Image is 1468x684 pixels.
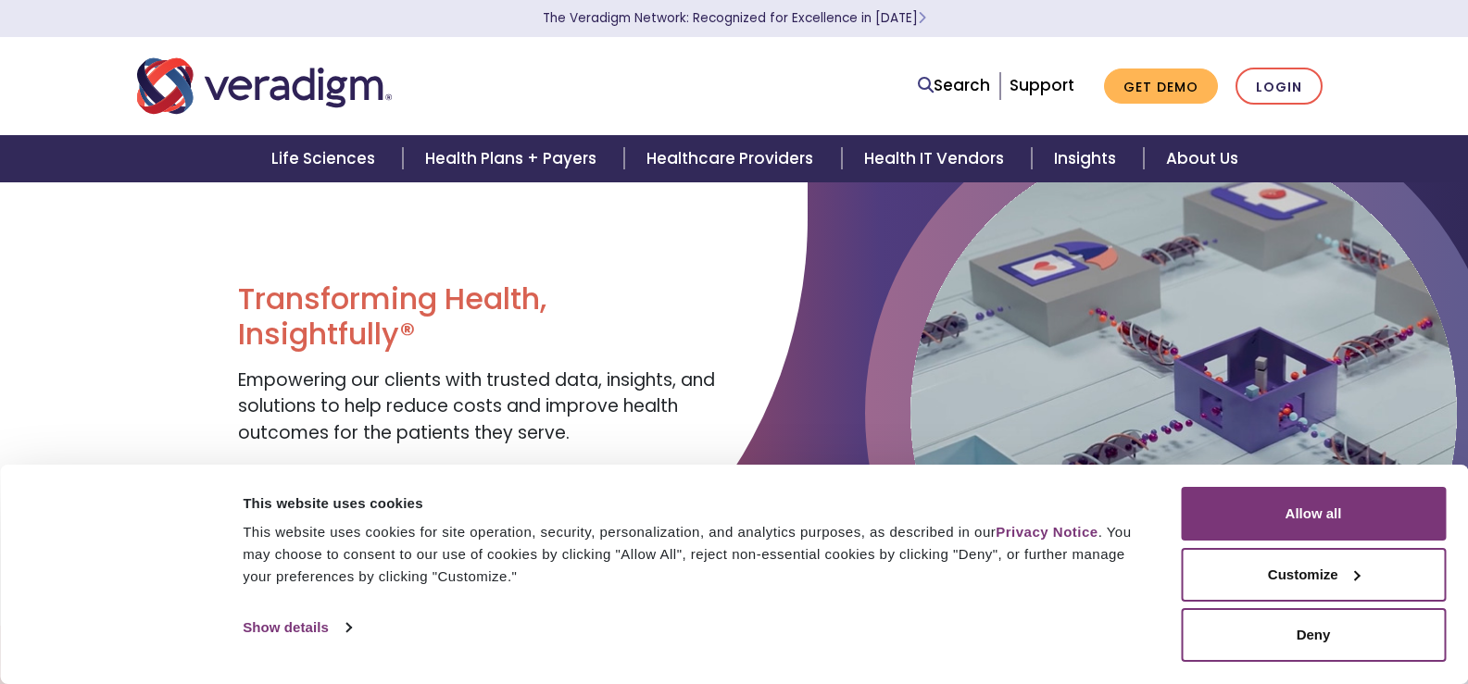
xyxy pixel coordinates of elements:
a: Show details [243,614,350,641]
button: Allow all [1181,487,1446,541]
a: Healthcare Providers [624,135,841,182]
div: This website uses cookies [243,492,1139,515]
a: Life Sciences [249,135,403,182]
a: Search [918,73,990,98]
a: Login [1236,68,1323,106]
span: Empowering our clients with trusted data, insights, and solutions to help reduce costs and improv... [238,367,715,445]
button: Customize [1181,548,1446,602]
a: Health IT Vendors [842,135,1032,182]
a: Insights [1032,135,1144,182]
a: Support [1010,74,1074,96]
a: Get Demo [1104,68,1218,105]
a: About Us [1144,135,1261,182]
a: Health Plans + Payers [403,135,624,182]
a: Privacy Notice [996,524,1098,540]
button: Deny [1181,608,1446,662]
h1: Transforming Health, Insightfully® [238,281,720,353]
img: Veradigm logo [137,56,392,117]
a: The Veradigm Network: Recognized for Excellence in [DATE]Learn More [543,9,926,27]
span: Learn More [918,9,926,27]
div: This website uses cookies for site operation, security, personalization, and analytics purposes, ... [243,521,1139,588]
